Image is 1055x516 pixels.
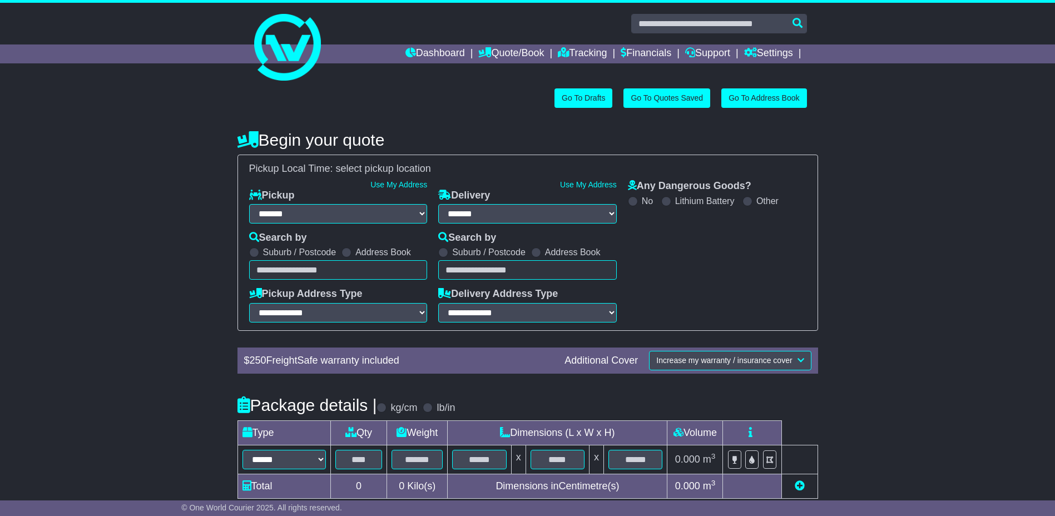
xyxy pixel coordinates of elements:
[590,445,604,474] td: x
[703,480,716,492] span: m
[438,190,490,202] label: Delivery
[370,180,427,189] a: Use My Address
[560,180,617,189] a: Use My Address
[478,44,544,63] a: Quote/Book
[237,420,330,445] td: Type
[511,445,526,474] td: x
[744,44,793,63] a: Settings
[181,503,342,512] span: © One World Courier 2025. All rights reserved.
[649,351,811,370] button: Increase my warranty / insurance cover
[336,163,431,174] span: select pickup location
[656,356,792,365] span: Increase my warranty / insurance cover
[623,88,710,108] a: Go To Quotes Saved
[559,355,643,367] div: Additional Cover
[675,454,700,465] span: 0.000
[387,474,448,498] td: Kilo(s)
[438,288,558,300] label: Delivery Address Type
[711,479,716,487] sup: 3
[390,402,417,414] label: kg/cm
[667,420,723,445] td: Volume
[249,288,363,300] label: Pickup Address Type
[249,190,295,202] label: Pickup
[628,180,751,192] label: Any Dangerous Goods?
[795,480,805,492] a: Add new item
[399,480,404,492] span: 0
[452,247,526,257] label: Suburb / Postcode
[239,355,559,367] div: $ FreightSafe warranty included
[642,196,653,206] label: No
[703,454,716,465] span: m
[554,88,612,108] a: Go To Drafts
[387,420,448,445] td: Weight
[244,163,812,175] div: Pickup Local Time:
[405,44,465,63] a: Dashboard
[756,196,779,206] label: Other
[438,232,496,244] label: Search by
[621,44,671,63] a: Financials
[675,480,700,492] span: 0.000
[330,474,387,498] td: 0
[448,420,667,445] td: Dimensions (L x W x H)
[721,88,806,108] a: Go To Address Book
[237,474,330,498] td: Total
[437,402,455,414] label: lb/in
[711,452,716,460] sup: 3
[263,247,336,257] label: Suburb / Postcode
[237,131,818,149] h4: Begin your quote
[330,420,387,445] td: Qty
[558,44,607,63] a: Tracking
[249,232,307,244] label: Search by
[545,247,601,257] label: Address Book
[448,474,667,498] td: Dimensions in Centimetre(s)
[685,44,730,63] a: Support
[675,196,735,206] label: Lithium Battery
[237,396,377,414] h4: Package details |
[355,247,411,257] label: Address Book
[250,355,266,366] span: 250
